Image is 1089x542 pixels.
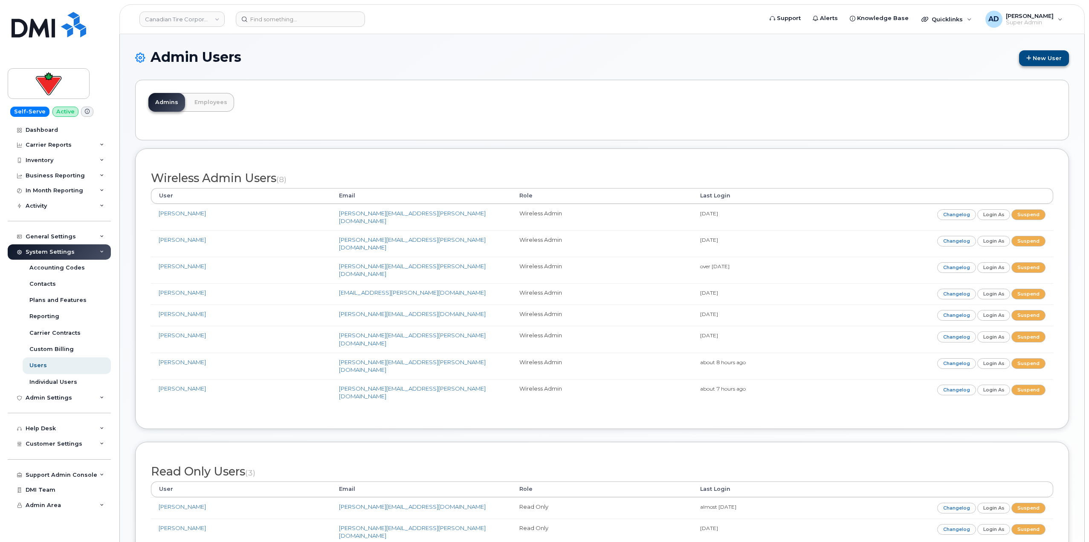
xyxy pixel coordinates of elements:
h1: Admin Users [135,49,1069,66]
small: [DATE] [700,311,718,317]
td: Wireless Admin [512,204,692,230]
small: about 7 hours ago [700,385,746,392]
a: Login as [977,262,1011,273]
a: New User [1019,50,1069,66]
td: Wireless Admin [512,283,692,304]
a: Changelog [937,331,976,342]
td: Wireless Admin [512,326,692,352]
th: Email [331,481,512,497]
small: (8) [276,175,287,184]
a: [PERSON_NAME] [159,210,206,217]
a: [PERSON_NAME][EMAIL_ADDRESS][PERSON_NAME][DOMAIN_NAME] [339,359,486,374]
a: [PERSON_NAME][EMAIL_ADDRESS][PERSON_NAME][DOMAIN_NAME] [339,263,486,278]
a: Login as [977,310,1011,321]
a: Changelog [937,236,976,246]
a: Suspend [1011,310,1046,321]
small: [DATE] [700,525,718,531]
a: [EMAIL_ADDRESS][PERSON_NAME][DOMAIN_NAME] [339,289,486,296]
th: Role [512,188,692,203]
small: over [DATE] [700,263,730,270]
small: [DATE] [700,332,718,339]
a: Login as [977,358,1011,369]
a: Employees [188,93,234,112]
a: Changelog [937,524,976,535]
a: Suspend [1011,262,1046,273]
a: Changelog [937,262,976,273]
a: Admins [148,93,185,112]
h2: Wireless Admin Users [151,172,1053,185]
a: Suspend [1011,209,1046,220]
a: [PERSON_NAME] [159,332,206,339]
a: [PERSON_NAME][EMAIL_ADDRESS][PERSON_NAME][DOMAIN_NAME] [339,236,486,251]
small: [DATE] [700,237,718,243]
a: [PERSON_NAME] [159,236,206,243]
th: Email [331,188,512,203]
a: Changelog [937,289,976,299]
a: [PERSON_NAME] [159,263,206,270]
a: Changelog [937,310,976,321]
a: Login as [977,524,1011,535]
a: [PERSON_NAME][EMAIL_ADDRESS][DOMAIN_NAME] [339,310,486,317]
a: Changelog [937,358,976,369]
th: User [151,188,331,203]
a: Suspend [1011,524,1046,535]
a: Login as [977,209,1011,220]
a: Suspend [1011,385,1046,395]
a: [PERSON_NAME] [159,503,206,510]
td: Wireless Admin [512,379,692,406]
a: Login as [977,503,1011,513]
a: [PERSON_NAME][EMAIL_ADDRESS][PERSON_NAME][DOMAIN_NAME] [339,210,486,225]
a: Login as [977,236,1011,246]
a: [PERSON_NAME] [159,289,206,296]
th: Last Login [692,188,873,203]
a: Suspend [1011,358,1046,369]
td: Read Only [512,497,692,519]
a: Login as [977,331,1011,342]
td: Wireless Admin [512,257,692,283]
a: Suspend [1011,503,1046,513]
a: [PERSON_NAME][EMAIL_ADDRESS][DOMAIN_NAME] [339,503,486,510]
small: [DATE] [700,290,718,296]
td: Wireless Admin [512,230,692,257]
td: Wireless Admin [512,304,692,326]
a: Changelog [937,385,976,395]
a: [PERSON_NAME][EMAIL_ADDRESS][PERSON_NAME][DOMAIN_NAME] [339,525,486,539]
a: Changelog [937,503,976,513]
th: Role [512,481,692,497]
th: Last Login [692,481,873,497]
a: [PERSON_NAME] [159,385,206,392]
a: Login as [977,385,1011,395]
a: Login as [977,289,1011,299]
small: (3) [245,468,255,477]
a: Suspend [1011,289,1046,299]
small: about 8 hours ago [700,359,746,365]
small: almost [DATE] [700,504,736,510]
a: [PERSON_NAME][EMAIL_ADDRESS][PERSON_NAME][DOMAIN_NAME] [339,332,486,347]
th: User [151,481,331,497]
a: [PERSON_NAME] [159,359,206,365]
td: Wireless Admin [512,353,692,379]
h2: Read Only Users [151,465,1053,478]
a: Suspend [1011,236,1046,246]
a: [PERSON_NAME] [159,310,206,317]
a: [PERSON_NAME][EMAIL_ADDRESS][PERSON_NAME][DOMAIN_NAME] [339,385,486,400]
a: [PERSON_NAME] [159,525,206,531]
a: Suspend [1011,331,1046,342]
small: [DATE] [700,210,718,217]
a: Changelog [937,209,976,220]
